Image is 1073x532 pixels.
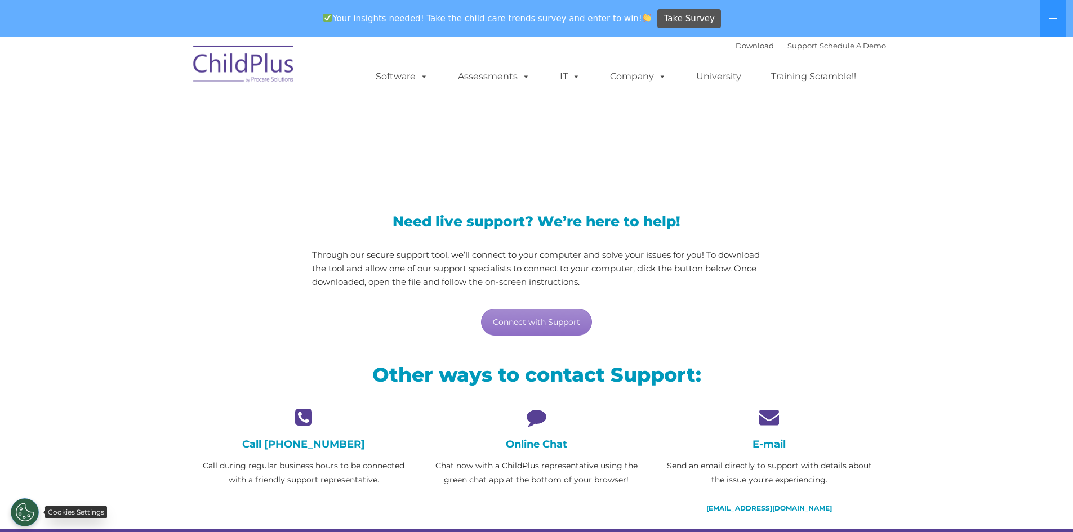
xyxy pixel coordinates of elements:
h4: E-mail [661,438,877,450]
h2: Other ways to contact Support: [196,362,878,387]
p: Chat now with a ChildPlus representative using the green chat app at the bottom of your browser! [429,459,644,487]
a: Company [599,65,678,88]
img: 👏 [643,14,651,22]
p: Call during regular business hours to be connected with a friendly support representative. [196,459,412,487]
img: ChildPlus by Procare Solutions [188,38,300,94]
a: IT [549,65,591,88]
a: Download [736,41,774,50]
a: Schedule A Demo [820,41,886,50]
span: Take Survey [664,9,715,29]
a: Take Survey [657,9,721,29]
h4: Online Chat [429,438,644,450]
img: ✅ [323,14,332,22]
font: | [736,41,886,50]
h4: Call [PHONE_NUMBER] [196,438,412,450]
a: [EMAIL_ADDRESS][DOMAIN_NAME] [706,504,832,512]
a: Assessments [447,65,541,88]
a: Software [364,65,439,88]
span: Your insights needed! Take the child care trends survey and enter to win! [319,7,656,29]
a: Training Scramble!! [760,65,867,88]
a: University [685,65,753,88]
h3: Need live support? We’re here to help! [312,214,761,229]
p: Send an email directly to support with details about the issue you’re experiencing. [661,459,877,487]
p: Through our secure support tool, we’ll connect to your computer and solve your issues for you! To... [312,248,761,289]
button: Cookies Settings [11,498,39,526]
a: Support [787,41,817,50]
a: Connect with Support [481,309,592,336]
span: LiveSupport with SplashTop [196,118,617,153]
